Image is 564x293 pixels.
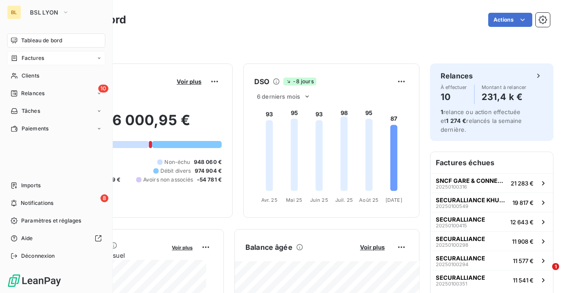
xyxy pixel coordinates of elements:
h6: DSO [254,76,269,87]
button: Actions [488,13,532,27]
span: À effectuer [441,85,467,90]
span: SECURALLIANCE KHUNE [PERSON_NAME] [436,197,509,204]
span: 20250100351 [436,281,467,286]
span: 948 060 € [194,158,222,166]
button: SECURALLIANCE2025010041512 643 € [430,212,553,231]
span: 8 [100,194,108,202]
span: 1 [552,263,559,270]
span: SECURALLIANCE [436,216,485,223]
button: SECURALLIANCE2025010029811 908 € [430,231,553,251]
h6: Factures échues [430,152,553,173]
span: Notifications [21,199,53,207]
tspan: Avr. 25 [261,197,278,203]
span: Voir plus [177,78,201,85]
tspan: Juil. 25 [335,197,353,203]
h4: 231,4 k € [482,90,527,104]
button: Voir plus [357,243,387,251]
span: 11 908 € [512,238,534,245]
button: Voir plus [174,78,204,85]
span: Voir plus [360,244,385,251]
span: BSL LYON [30,9,59,16]
span: relance ou action effectuée et relancés la semaine dernière. [441,108,522,133]
span: -54 781 € [197,176,222,184]
span: 19 817 € [512,199,534,206]
span: 20250100415 [436,223,467,228]
tspan: Mai 25 [286,197,302,203]
span: Montant à relancer [482,85,527,90]
tspan: Août 25 [359,197,378,203]
span: SNCF GARE & CONNEXION [436,177,507,184]
span: Paramètres et réglages [21,217,81,225]
span: 21 283 € [511,180,534,187]
div: BL [7,5,21,19]
img: Logo LeanPay [7,274,62,288]
span: 20250100316 [436,184,467,189]
span: 10 [98,85,108,93]
span: 20250100298 [436,242,468,248]
tspan: [DATE] [386,197,402,203]
span: 20250100294 [436,262,468,267]
button: SECURALLIANCE2025010035111 541 € [430,270,553,289]
span: 1 274 € [446,117,466,124]
span: Débit divers [160,167,191,175]
span: 974 904 € [195,167,222,175]
span: 6 derniers mois [257,93,300,100]
h6: Balance âgée [245,242,293,252]
iframe: Intercom live chat [534,263,555,284]
tspan: Juin 25 [310,197,328,203]
span: 20250100549 [436,204,468,209]
span: Relances [21,89,45,97]
span: Voir plus [172,245,193,251]
h4: 10 [441,90,467,104]
span: Non-échu [164,158,190,166]
span: Avoirs non associés [143,176,193,184]
span: SECURALLIANCE [436,235,485,242]
span: 12 643 € [510,219,534,226]
button: SNCF GARE & CONNEXION2025010031621 283 € [430,173,553,193]
span: -8 jours [283,78,316,85]
span: Tableau de bord [21,37,62,45]
span: Paiements [22,125,48,133]
span: Factures [22,54,44,62]
h2: 2 056 000,95 € [50,111,222,138]
span: Tâches [22,107,40,115]
span: 1 [441,108,443,115]
span: SECURALLIANCE [436,255,485,262]
span: 11 577 € [513,257,534,264]
span: 11 541 € [513,277,534,284]
span: Clients [22,72,39,80]
button: Voir plus [169,243,195,251]
h6: Relances [441,70,473,81]
span: Imports [21,182,41,189]
button: SECURALLIANCE KHUNE [PERSON_NAME]2025010054919 817 € [430,193,553,212]
span: SECURALLIANCE [436,274,485,281]
button: SECURALLIANCE2025010029411 577 € [430,251,553,270]
span: Déconnexion [21,252,55,260]
a: Aide [7,231,105,245]
span: Aide [21,234,33,242]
